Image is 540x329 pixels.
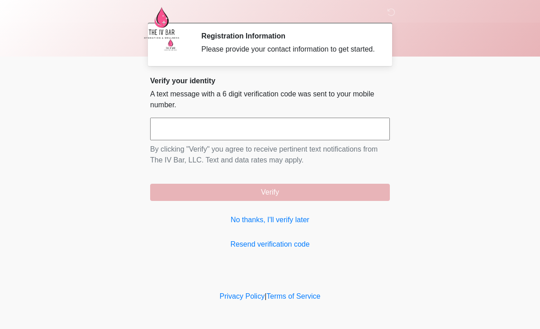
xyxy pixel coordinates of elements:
[265,292,266,300] a: |
[150,89,390,110] p: A text message with a 6 digit verification code was sent to your mobile number.
[150,215,390,225] a: No thanks, I'll verify later
[141,7,182,39] img: The IV Bar, LLC Logo
[150,184,390,201] button: Verify
[150,144,390,166] p: By clicking "Verify" you agree to receive pertinent text notifications from The IV Bar, LLC. Text...
[150,76,390,85] h2: Verify your identity
[220,292,265,300] a: Privacy Policy
[150,239,390,250] a: Resend verification code
[201,44,376,55] div: Please provide your contact information to get started.
[266,292,320,300] a: Terms of Service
